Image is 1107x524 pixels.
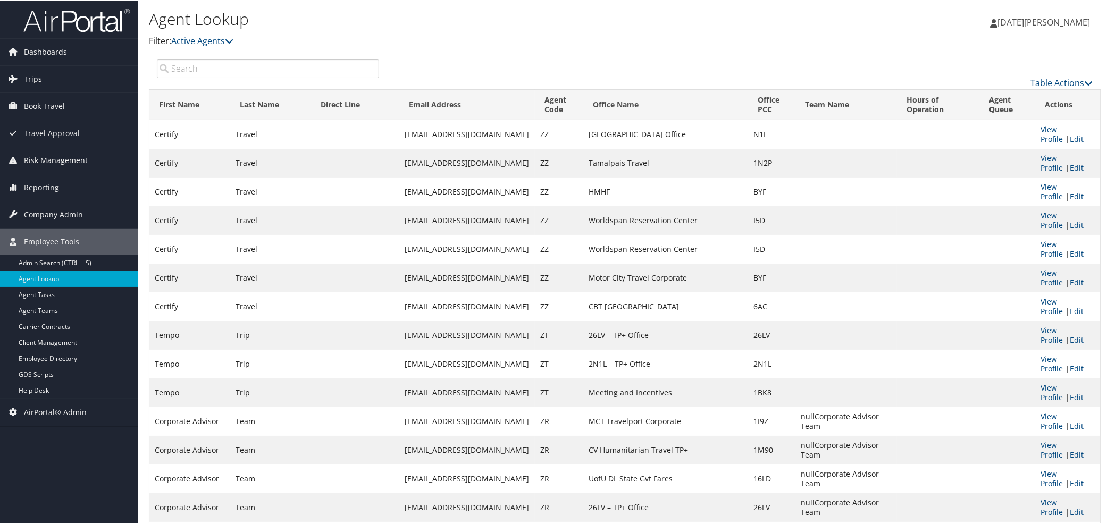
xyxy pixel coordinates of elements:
td: Team [230,492,311,521]
a: View Profile [1041,468,1063,487]
td: [EMAIL_ADDRESS][DOMAIN_NAME] [399,148,535,176]
td: Certify [149,263,230,291]
td: Certify [149,205,230,234]
td: | [1035,435,1100,463]
td: | [1035,320,1100,349]
td: Meeting and Incentives [583,377,748,406]
td: [EMAIL_ADDRESS][DOMAIN_NAME] [399,263,535,291]
th: Last Name: activate to sort column ascending [230,89,311,119]
td: [EMAIL_ADDRESS][DOMAIN_NAME] [399,320,535,349]
a: View Profile [1041,353,1063,373]
td: ZZ [535,176,583,205]
td: Certify [149,234,230,263]
a: View Profile [1041,410,1063,430]
td: nullCorporate Advisor Team [795,463,897,492]
th: Hours of Operation: activate to sort column ascending [897,89,979,119]
a: View Profile [1041,238,1063,258]
td: Worldspan Reservation Center [583,234,748,263]
td: [GEOGRAPHIC_DATA] Office [583,119,748,148]
a: Edit [1070,133,1084,143]
td: 2N1L [748,349,795,377]
td: ZZ [535,291,583,320]
td: Certify [149,291,230,320]
a: View Profile [1041,295,1063,315]
td: [EMAIL_ADDRESS][DOMAIN_NAME] [399,377,535,406]
td: ZZ [535,148,583,176]
td: Travel [230,148,311,176]
td: ZZ [535,263,583,291]
td: Tempo [149,320,230,349]
td: nullCorporate Advisor Team [795,492,897,521]
td: | [1035,205,1100,234]
td: nullCorporate Advisor Team [795,435,897,463]
td: I5D [748,205,795,234]
a: Edit [1070,506,1084,516]
td: [EMAIL_ADDRESS][DOMAIN_NAME] [399,349,535,377]
td: [EMAIL_ADDRESS][DOMAIN_NAME] [399,234,535,263]
td: [EMAIL_ADDRESS][DOMAIN_NAME] [399,463,535,492]
td: | [1035,492,1100,521]
a: View Profile [1041,496,1063,516]
td: BYF [748,263,795,291]
th: Agent Queue: activate to sort column ascending [979,89,1035,119]
td: ZT [535,320,583,349]
td: | [1035,176,1100,205]
td: Trip [230,377,311,406]
td: Certify [149,148,230,176]
td: Worldspan Reservation Center [583,205,748,234]
td: [EMAIL_ADDRESS][DOMAIN_NAME] [399,492,535,521]
td: Team [230,435,311,463]
th: Email Address: activate to sort column ascending [399,89,535,119]
td: Certify [149,176,230,205]
td: ZT [535,349,583,377]
td: | [1035,406,1100,435]
td: | [1035,349,1100,377]
td: 26LV [748,320,795,349]
a: View Profile [1041,209,1063,229]
h1: Agent Lookup [149,7,783,29]
td: Tempo [149,349,230,377]
td: 1BK8 [748,377,795,406]
td: Travel [230,176,311,205]
th: Team Name: activate to sort column ascending [795,89,897,119]
td: Travel [230,119,311,148]
a: Edit [1070,334,1084,344]
a: Edit [1070,219,1084,229]
td: Trip [230,320,311,349]
td: 1M90 [748,435,795,463]
td: | [1035,119,1100,148]
a: Edit [1070,420,1084,430]
td: [EMAIL_ADDRESS][DOMAIN_NAME] [399,435,535,463]
td: 1N2P [748,148,795,176]
span: Risk Management [24,146,88,173]
a: Edit [1070,162,1084,172]
p: Filter: [149,33,783,47]
td: | [1035,463,1100,492]
a: View Profile [1041,267,1063,286]
td: MCT Travelport Corporate [583,406,748,435]
td: Team [230,406,311,435]
td: Motor City Travel Corporate [583,263,748,291]
td: UofU DL State Gvt Fares [583,463,748,492]
td: Tamalpais Travel [583,148,748,176]
td: Tempo [149,377,230,406]
span: Book Travel [24,92,65,119]
input: Search [157,58,379,77]
a: Edit [1070,248,1084,258]
td: Corporate Advisor [149,492,230,521]
a: [DATE][PERSON_NAME] [990,5,1101,37]
td: BYF [748,176,795,205]
th: Direct Line: activate to sort column ascending [311,89,399,119]
td: 16LD [748,463,795,492]
td: ZZ [535,205,583,234]
span: Company Admin [24,200,83,227]
td: N1L [748,119,795,148]
td: Travel [230,291,311,320]
a: View Profile [1041,324,1063,344]
td: ZR [535,406,583,435]
a: View Profile [1041,123,1063,143]
td: | [1035,377,1100,406]
a: Edit [1070,449,1084,459]
td: Team [230,463,311,492]
td: | [1035,291,1100,320]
